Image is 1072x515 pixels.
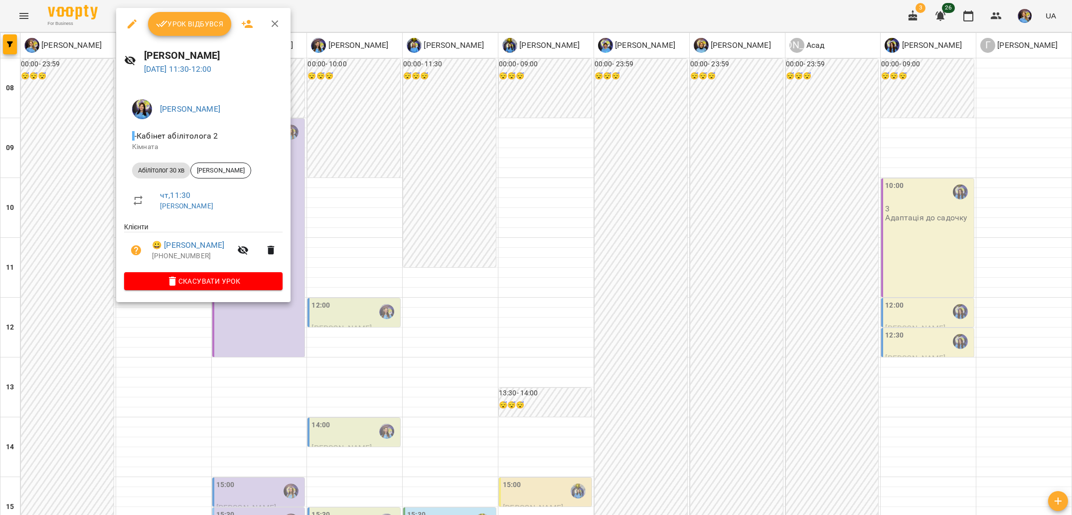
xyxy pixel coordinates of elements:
[132,99,152,119] img: 24884255850493cb15413a826ca6292d.jpg
[132,142,275,152] p: Кімната
[132,275,275,287] span: Скасувати Урок
[191,166,251,175] span: [PERSON_NAME]
[124,222,283,272] ul: Клієнти
[152,251,231,261] p: [PHONE_NUMBER]
[190,163,251,178] div: [PERSON_NAME]
[124,238,148,262] button: Візит ще не сплачено. Додати оплату?
[124,272,283,290] button: Скасувати Урок
[148,12,232,36] button: Урок відбувся
[160,104,220,114] a: [PERSON_NAME]
[156,18,224,30] span: Урок відбувся
[144,64,212,74] a: [DATE] 11:30-12:00
[152,239,224,251] a: 😀 [PERSON_NAME]
[132,131,220,141] span: - Кабінет абілітолога 2
[132,166,190,175] span: Абілітолог 30 хв
[160,202,213,210] a: [PERSON_NAME]
[144,48,283,63] h6: [PERSON_NAME]
[160,190,190,200] a: чт , 11:30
